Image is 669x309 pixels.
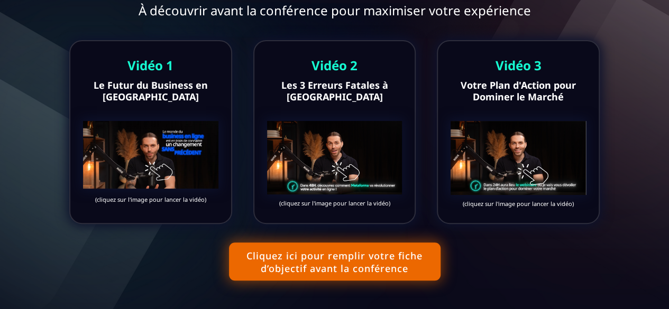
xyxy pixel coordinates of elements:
[94,79,210,103] b: Le Futur du Business en [GEOGRAPHIC_DATA]
[83,54,218,77] text: Vidéo 1
[451,197,586,210] text: (cliquez sur l'image pour lancer la vidéo)
[83,193,218,206] text: (cliquez sur l'image pour lancer la vidéo)
[281,79,391,103] b: Les 3 Erreurs Fatales à [GEOGRAPHIC_DATA]
[451,54,586,77] text: Vidéo 3
[451,121,586,195] img: 082508d9e1a99577b1be2de1ad57d7f6_Capture_d%E2%80%99e%CC%81cran_2024-12-16_a%CC%80_15.12.17.png
[267,196,402,210] text: (cliquez sur l'image pour lancer la vidéo)
[267,121,402,194] img: 6c34605a5e78f333b6bc6c6cd3620d33_Capture_d%E2%80%99e%CC%81cran_2024-12-15_a%CC%80_02.21.55.png
[461,79,579,103] b: Votre Plan d'Action pour Dominer le Marché
[267,54,402,77] text: Vidéo 2
[229,242,441,280] button: Cliquez ici pour remplir votre fiche d’objectif avant la conférence
[83,121,218,189] img: 73d6f8100832b9411ea3909e901d54fd_Capture_d%E2%80%99e%CC%81cran_2024-12-13_a%CC%80_18.11.42.png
